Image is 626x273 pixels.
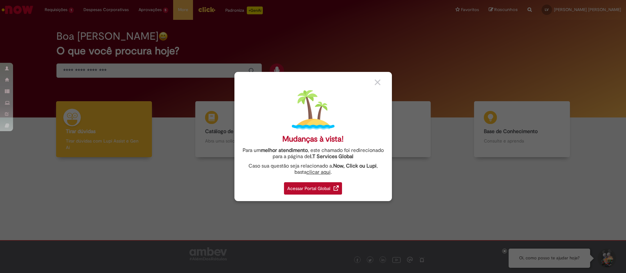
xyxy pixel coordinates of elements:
[239,163,387,175] div: Caso sua questão seja relacionado a , basta .
[375,79,380,85] img: close_button_grey.png
[282,134,344,144] div: Mudanças à vista!
[284,179,342,195] a: Acessar Portal Global
[261,147,308,154] strong: melhor atendimento
[334,185,339,191] img: redirect_link.png
[306,165,331,175] a: clicar aqui
[310,150,353,160] a: I.T Services Global
[332,163,377,169] strong: .Now, Click ou Lupi
[292,89,335,131] img: island.png
[239,147,387,160] div: Para um , este chamado foi redirecionado para a página de
[284,182,342,195] div: Acessar Portal Global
